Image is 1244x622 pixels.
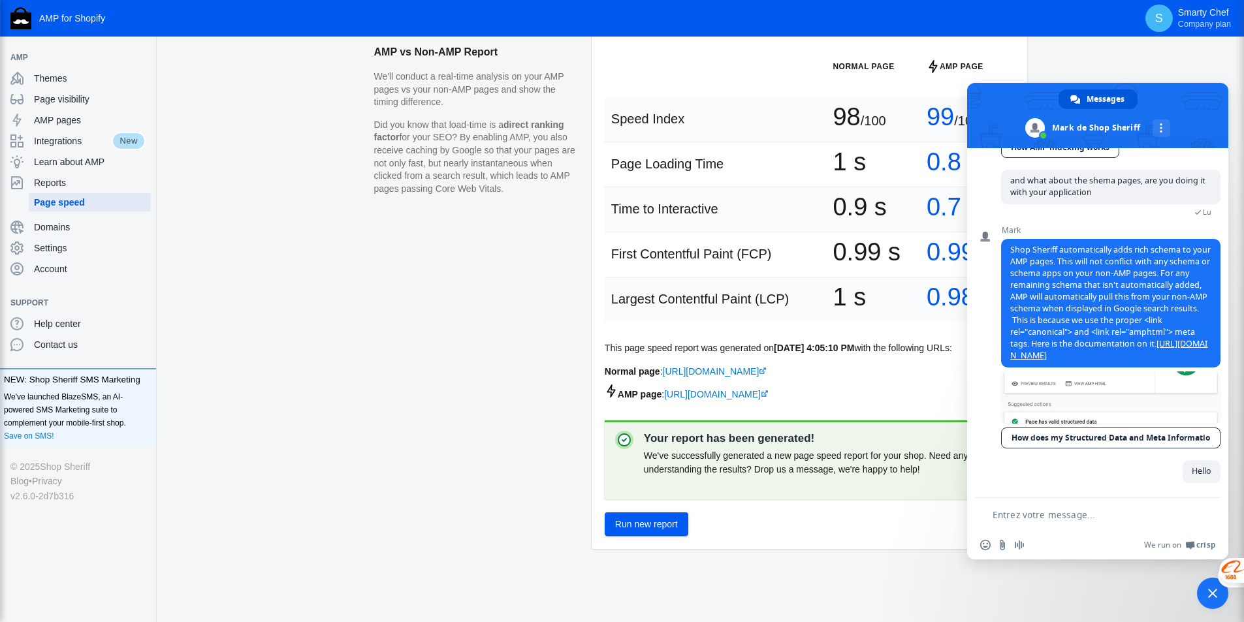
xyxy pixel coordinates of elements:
a: [URL][DOMAIN_NAME] [664,389,769,399]
div: : [605,365,1014,378]
span: Mark [1001,226,1220,235]
span: Largest Contentful Paint (LCP) [611,292,789,306]
span: Crisp [1196,540,1215,550]
span: Settings [34,241,146,255]
span: Messages [1087,89,1124,109]
div: • [10,474,146,488]
span: 1 s [833,290,866,303]
span: 99 [927,110,954,123]
span: /100 [954,114,980,128]
span: 0.98 s [927,290,995,303]
a: IntegrationsNew [5,131,151,151]
span: 1 s [833,155,866,168]
span: First Contentful Paint (FCP) [611,247,772,261]
span: Message audio [1014,540,1025,550]
span: Run new report [615,519,678,529]
div: © 2025 [10,459,146,474]
a: Shop Sheriff [40,459,90,474]
p: This page speed report was generated on with the following URLs: [605,341,1014,355]
p: Smarty Chef [1178,7,1231,29]
a: Themes [5,68,151,89]
span: AMP for Shopify [39,13,105,23]
span: /100 [861,114,886,128]
a: Domains [5,217,151,238]
img: Shop Sheriff Logo [10,7,31,29]
span: Hello [1192,465,1211,476]
strong: AMP page [605,389,662,399]
span: We run on [1144,540,1181,550]
a: Page visibility [5,89,151,110]
span: AMP pages [34,114,146,127]
span: Speed Index [611,112,684,126]
span: Shop Sheriff automatically adds rich schema to your AMP pages. This will not conflict with any sc... [1010,244,1211,361]
a: Privacy [32,474,62,488]
span: Time to Interactive [611,202,718,216]
span: S [1153,12,1166,25]
span: Learn about AMP [34,155,146,168]
a: Reports [5,172,151,193]
span: Page Loading Time [611,157,724,171]
div: v2.6.0-2d7b316 [10,489,146,503]
a: Learn about AMP [5,151,151,172]
p: Did you know that load-time is a for your SEO? By enabling AMP, you also receive caching by Googl... [374,119,579,196]
span: Integrations [34,134,112,148]
button: Run new report [605,512,688,536]
span: 0.8 s [927,155,980,168]
span: Domains [34,221,146,234]
span: Support [10,296,133,309]
span: Page speed [34,196,146,209]
button: Add a sales channel [133,55,153,60]
span: Themes [34,72,146,85]
span: Reports [34,176,146,189]
div: Fermer le chat [1189,570,1228,609]
span: Lu [1203,208,1211,217]
span: Contact us [34,338,146,351]
span: 98 [833,110,860,123]
a: Page speed [29,193,151,211]
span: Account [34,262,146,275]
textarea: Entrez votre message... [993,509,1187,521]
span: Company plan [1178,19,1231,29]
a: We run onCrisp [1144,540,1215,550]
div: Messages [1059,89,1138,109]
div: Autres canaux [1153,119,1170,137]
strong: Normal page [605,366,660,377]
a: AMP pages [5,110,151,131]
span: 0.7 s [927,200,980,213]
a: Account [5,258,151,279]
span: Envoyer un fichier [997,540,1008,550]
span: 0.99 s [927,245,995,258]
a: How does my Structured Data and Meta Information work on … [1001,428,1220,448]
span: Help center [34,317,146,330]
span: and what about the shema pages, are you doing it with your application [1010,175,1205,198]
span: 0.99 s [833,245,901,258]
a: [URL][DOMAIN_NAME] [663,366,767,377]
span: AMP Page [940,60,983,73]
span: AMP [10,51,133,64]
button: Add a sales channel [133,300,153,305]
span: 0.9 s [833,200,886,213]
span: Page visibility [34,93,146,106]
span: Insérer un emoji [980,540,991,550]
div: : [605,384,1014,401]
p: Your report has been generated! [644,431,1004,446]
strong: [DATE] 4:05:10 PM [774,343,854,353]
a: Blog [10,474,29,488]
a: Settings [5,238,151,258]
p: We've successfully generated a new page speed report for your shop. Need any help understanding t... [644,449,1004,476]
a: Contact us [5,334,151,355]
span: New [112,132,146,150]
a: [URL][DOMAIN_NAME] [1010,338,1207,361]
h2: AMP vs Non-AMP Report [374,34,579,70]
h6: Normal Page [833,60,914,73]
p: We'll conduct a real-time analysis on your AMP pages vs your non-AMP pages and show the timing di... [374,70,579,109]
a: Save on SMS! [4,429,54,443]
